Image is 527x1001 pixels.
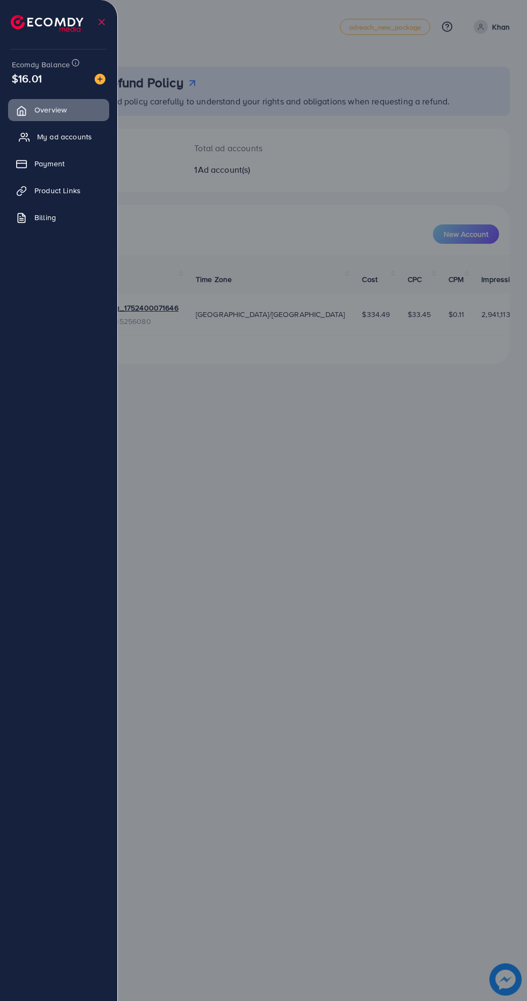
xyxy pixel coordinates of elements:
span: Ecomdy Balance [12,59,70,70]
span: Product Links [34,185,81,196]
a: Payment [8,153,109,174]
span: Payment [34,158,65,169]
a: Overview [8,99,109,121]
a: Product Links [8,180,109,201]
img: image [95,74,105,84]
img: logo [11,15,83,32]
span: Overview [34,104,67,115]
a: My ad accounts [8,126,109,147]
span: My ad accounts [37,131,92,142]
span: Billing [34,212,56,223]
span: $16.01 [12,71,42,86]
a: Billing [8,207,109,228]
